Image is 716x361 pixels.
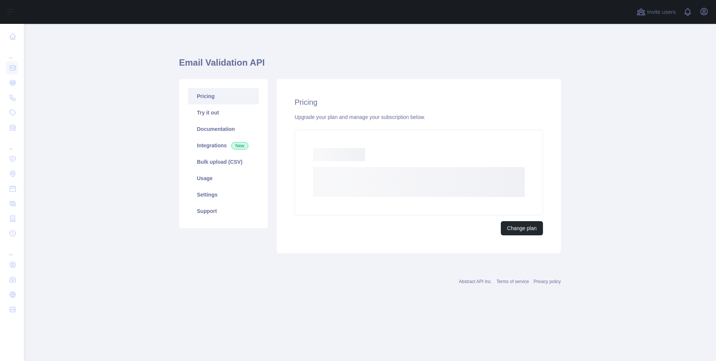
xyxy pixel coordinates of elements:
a: Pricing [188,88,259,104]
span: Invite users [647,8,676,16]
a: Usage [188,170,259,186]
button: Invite users [635,6,677,18]
a: Privacy policy [534,279,561,284]
button: Change plan [501,221,543,235]
a: Documentation [188,121,259,137]
a: Abstract API Inc. [459,279,492,284]
a: Bulk upload (CSV) [188,154,259,170]
a: Support [188,203,259,219]
span: New [231,142,248,150]
div: ... [6,136,18,151]
a: Try it out [188,104,259,121]
h1: Email Validation API [179,57,561,75]
a: Terms of service [496,279,529,284]
a: Integrations New [188,137,259,154]
div: Upgrade your plan and manage your subscription below. [295,113,543,121]
a: Settings [188,186,259,203]
div: ... [6,45,18,60]
h2: Pricing [295,97,543,107]
div: ... [6,242,18,257]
